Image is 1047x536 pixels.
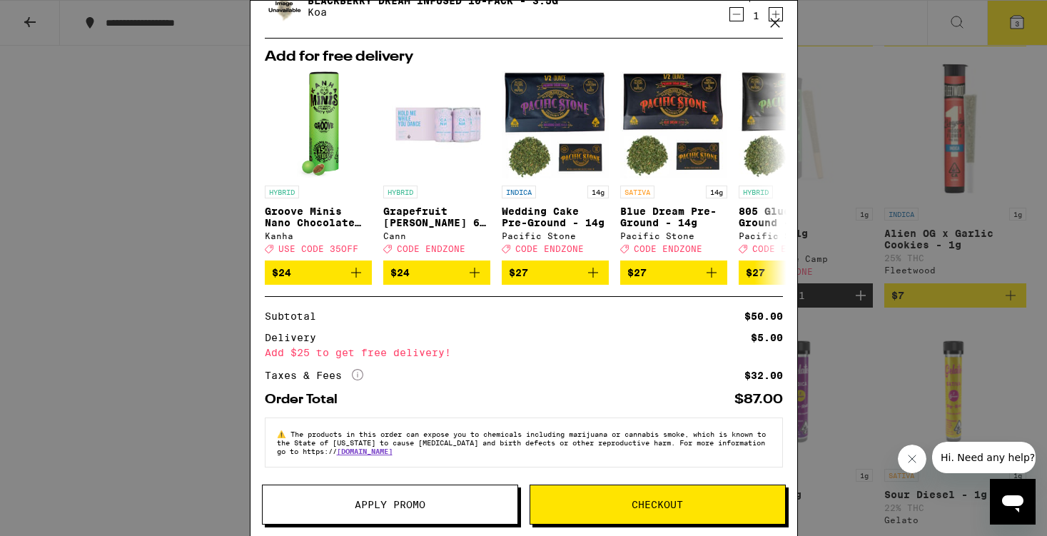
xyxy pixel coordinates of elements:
h2: Add for free delivery [265,50,783,64]
div: $5.00 [751,333,783,343]
span: $27 [509,267,528,278]
div: Add $25 to get free delivery! [265,348,783,358]
p: Wedding Cake Pre-Ground - 14g [502,206,609,228]
span: The products in this order can expose you to chemicals including marijuana or cannabis smoke, whi... [277,430,766,455]
div: 1 [747,10,766,21]
a: [DOMAIN_NAME] [337,447,393,455]
p: SATIVA [620,186,654,198]
p: HYBRID [739,186,773,198]
iframe: Close message [898,445,926,473]
span: USE CODE 35OFF [278,244,358,253]
span: $27 [746,267,765,278]
button: Add to bag [620,261,727,285]
button: Add to bag [383,261,490,285]
img: Pacific Stone - Blue Dream Pre-Ground - 14g [620,71,727,178]
button: Apply Promo [262,485,518,525]
span: $24 [272,267,291,278]
img: Pacific Stone - 805 Glue Pre-Ground - 14g [739,71,846,178]
span: $27 [627,267,647,278]
p: Koa [308,6,558,18]
button: Decrement [729,7,744,21]
span: $24 [390,267,410,278]
p: 14g [706,186,727,198]
button: Add to bag [502,261,609,285]
img: Pacific Stone - Wedding Cake Pre-Ground - 14g [502,71,609,178]
div: Subtotal [265,311,326,321]
iframe: Button to launch messaging window [990,479,1036,525]
p: 805 Glue Pre-Ground - 14g [739,206,846,228]
p: Groove Minis Nano Chocolate Bites [265,206,372,228]
span: ⚠️ [277,430,290,438]
div: Pacific Stone [502,231,609,241]
div: $50.00 [744,311,783,321]
div: Delivery [265,333,326,343]
img: Cann - Grapefruit Rosemary 6-Pack [383,71,490,178]
button: Checkout [530,485,786,525]
span: CODE ENDZONE [397,244,465,253]
a: Open page for 805 Glue Pre-Ground - 14g from Pacific Stone [739,71,846,261]
p: INDICA [502,186,536,198]
div: Taxes & Fees [265,369,363,382]
div: $32.00 [744,370,783,380]
p: HYBRID [383,186,418,198]
div: Cann [383,231,490,241]
a: Open page for Wedding Cake Pre-Ground - 14g from Pacific Stone [502,71,609,261]
div: Pacific Stone [739,231,846,241]
a: Open page for Grapefruit Rosemary 6-Pack from Cann [383,71,490,261]
span: Apply Promo [355,500,425,510]
span: Checkout [632,500,683,510]
p: 14g [587,186,609,198]
button: Add to bag [739,261,846,285]
div: $87.00 [734,393,783,406]
div: Kanha [265,231,372,241]
div: Pacific Stone [620,231,727,241]
span: CODE ENDZONE [515,244,584,253]
a: Open page for Blue Dream Pre-Ground - 14g from Pacific Stone [620,71,727,261]
p: Blue Dream Pre-Ground - 14g [620,206,727,228]
img: Kanha - Groove Minis Nano Chocolate Bites [297,71,340,178]
p: Grapefruit [PERSON_NAME] 6-Pack [383,206,490,228]
span: CODE ENDZONE [634,244,702,253]
iframe: Message from company [932,442,1036,473]
div: Order Total [265,393,348,406]
button: Add to bag [265,261,372,285]
span: CODE ENDZONE [752,244,821,253]
a: Open page for Groove Minis Nano Chocolate Bites from Kanha [265,71,372,261]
